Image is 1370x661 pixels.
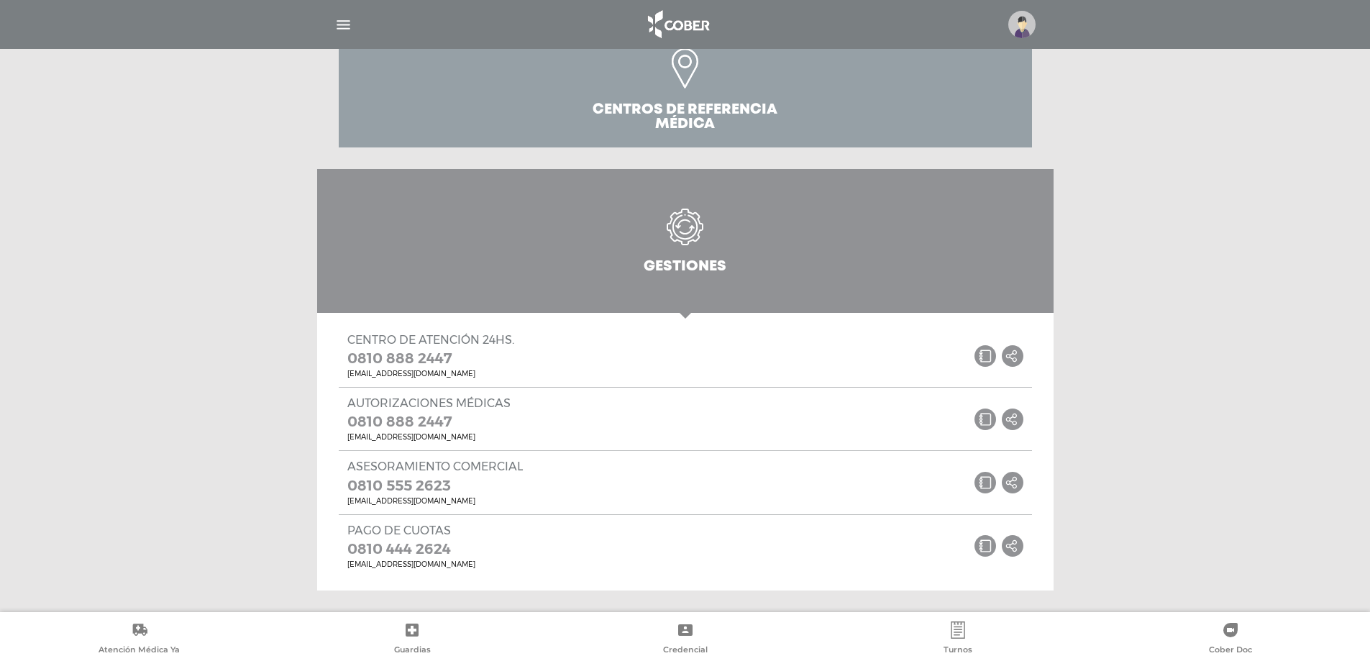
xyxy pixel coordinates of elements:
a: 0810 888 2447 [347,410,511,433]
a: Guardias [275,621,548,658]
h3: Gestiones [644,260,726,274]
a: 0810 444 2624 [347,537,475,560]
a: 0810 888 2447 [347,347,514,370]
span: Atención Médica Ya [99,644,180,657]
p: Asesoramiento Comercial [347,460,523,473]
a: Credencial [549,621,821,658]
img: Cober_menu-lines-white.svg [334,16,352,34]
a: [EMAIL_ADDRESS][DOMAIN_NAME] [347,433,511,442]
a: Gestiones [317,169,1054,313]
a: [EMAIL_ADDRESS][DOMAIN_NAME] [347,497,523,506]
img: logo_cober_home-white.png [640,7,716,42]
a: Cober Doc [1095,621,1367,658]
p: Pago de cuotas [347,524,475,537]
p: Autorizaciones médicas [347,396,511,410]
a: 0810 555 2623 [347,474,523,497]
span: Turnos [944,644,972,657]
a: Turnos [821,621,1094,658]
h3: Centros de Referencia Médica [588,103,782,132]
span: Credencial [663,644,708,657]
a: [EMAIL_ADDRESS][DOMAIN_NAME] [347,370,514,378]
img: profile-placeholder.svg [1008,11,1036,38]
a: Centros de Referencia Médica [339,32,1032,147]
span: Cober Doc [1209,644,1252,657]
a: [EMAIL_ADDRESS][DOMAIN_NAME] [347,560,475,569]
p: Centro de atención 24hs. [347,333,514,347]
a: Atención Médica Ya [3,621,275,658]
span: Guardias [394,644,431,657]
